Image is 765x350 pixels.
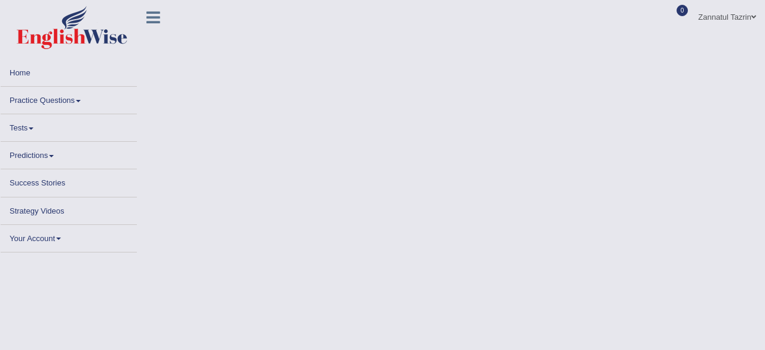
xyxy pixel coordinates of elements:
span: 0 [677,5,688,16]
a: Tests [1,114,137,138]
a: Success Stories [1,169,137,193]
a: Predictions [1,142,137,165]
a: Practice Questions [1,87,137,110]
a: Home [1,59,137,83]
a: Your Account [1,225,137,248]
a: Strategy Videos [1,197,137,221]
